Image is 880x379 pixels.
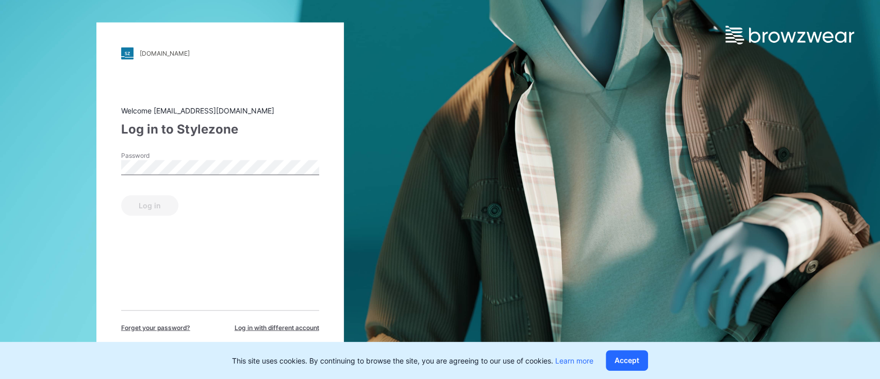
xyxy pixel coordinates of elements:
[121,120,319,138] div: Log in to Stylezone
[121,47,134,59] img: stylezone-logo.562084cfcfab977791bfbf7441f1a819.svg
[121,323,190,332] span: Forget your password?
[121,105,319,116] div: Welcome [EMAIL_ADDRESS][DOMAIN_NAME]
[121,47,319,59] a: [DOMAIN_NAME]
[606,350,648,371] button: Accept
[140,50,190,57] div: [DOMAIN_NAME]
[235,323,319,332] span: Log in with different account
[121,151,193,160] label: Password
[232,355,593,366] p: This site uses cookies. By continuing to browse the site, you are agreeing to our use of cookies.
[555,356,593,365] a: Learn more
[725,26,854,44] img: browzwear-logo.e42bd6dac1945053ebaf764b6aa21510.svg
